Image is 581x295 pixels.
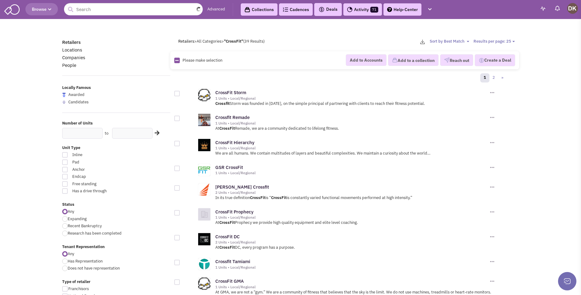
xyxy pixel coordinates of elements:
a: 2 [489,73,498,82]
button: Add to Accounts [346,54,387,66]
div: 1 Units • Local/Regional [215,215,489,220]
img: download-2-24.png [420,40,425,44]
img: Cadences_logo.png [283,7,288,12]
button: Reach out [440,55,473,66]
span: Browse [32,6,51,12]
a: Retailers [62,39,81,45]
a: People [62,62,76,68]
a: Help-Center [383,3,421,16]
label: Tenant Representation [62,244,171,250]
p: At Remade, we are a community dedicated to lifelong fitness. [215,126,496,132]
b: CrossFit [271,195,287,200]
span: Research has been completed [68,231,122,236]
img: locallyfamous-upvote.png [62,100,66,104]
label: Locally Famous [62,85,171,91]
button: Deals [317,6,339,13]
span: Franchisors [68,286,89,291]
b: "CrossFit" [224,39,243,44]
div: Search Nearby [151,129,160,137]
span: Candidates [68,99,89,105]
a: CrossFit Prophecy [215,209,254,215]
a: Collections [241,3,277,16]
span: Has Representation [68,259,103,264]
span: Does not have representation [68,266,120,271]
span: Expanding [68,216,87,221]
b: CrossFit [250,195,266,200]
span: Endcap [68,174,136,180]
div: 1 Units • Local/Regional [215,265,489,270]
a: Activity71 [343,3,382,16]
span: Recent Bankruptcy [68,223,102,228]
a: » [498,73,507,82]
a: CrossFit GMA [215,278,244,284]
label: Status [62,202,171,208]
b: CrossFit [219,245,235,250]
a: Companies [62,55,85,60]
span: Anchor [68,167,136,173]
a: 1 [480,73,489,82]
img: icon-collection-lavender-black.svg [244,7,250,13]
p: We are all humans. We contain multitudes of layers and beautiful complexities. We maintain a curi... [215,151,496,156]
b: CrossFit [219,220,235,225]
a: [PERSON_NAME] Crossfit [215,184,269,190]
span: Please make selection [183,58,222,63]
a: CrossFit Storm [215,90,246,95]
div: 1 Units • Local/Regional [215,170,489,175]
span: Awarded [68,92,85,97]
img: icon-deals.svg [319,6,325,13]
a: CrossFit DC [215,234,240,239]
img: SmartAdmin [4,3,20,15]
button: Create a Deal [475,54,515,67]
span: All Categories (39 Results) [197,39,265,44]
b: Crossfit [215,101,230,106]
label: Number of Units [62,121,171,126]
p: Storm was founded in [DATE], on the simple principal of partnering with clients to reach their fi... [215,101,496,107]
span: Any [68,251,74,256]
b: CrossFit [219,126,235,131]
img: VectorPaper_Plane.png [444,57,450,63]
div: 1 Units • Local/Regional [215,96,489,101]
img: Activity.png [347,7,353,12]
a: Crossfit Tamiami [215,259,250,264]
div: 1 Units • Local/Regional [215,285,489,289]
a: Retailers [178,39,194,44]
div: 1 Units • Local/Regional [215,121,489,126]
a: CrossFit Hierarchy [215,140,255,145]
span: Any [68,209,74,214]
div: 1 Units • Local/Regional [215,146,489,151]
span: Has a drive through [68,188,136,194]
a: Locations [62,47,82,53]
a: Advanced [207,6,225,12]
span: 71 [370,7,378,13]
img: Rectangle.png [174,58,180,63]
span: > [194,39,197,44]
label: Unit Type [62,145,171,151]
img: icon-collection-lavender.png [392,57,398,63]
a: Crossfit Remade [215,114,250,120]
img: locallyfamous-largeicon.png [62,93,66,97]
p: At DC, every program has a purpose. [215,245,496,251]
span: Pad [68,159,136,165]
a: GSR CrossFit [215,164,243,170]
p: At Prophecy we provide high quality equipment and elite level coaching. [215,220,496,226]
span: Deals [319,6,338,12]
span: Free standing [68,181,136,187]
span: Inline [68,152,136,158]
button: Browse [25,3,58,15]
p: In its true definition is “ is constantly varied functional movements performed at high intensity.” [215,195,496,201]
label: to [105,131,108,136]
img: Donnie Keller [567,3,578,14]
a: Cadences [279,3,313,16]
input: Search [64,3,203,15]
button: Add to a collection [388,55,439,66]
label: Type of retailer [62,279,171,285]
span: > [221,39,224,44]
img: help.png [387,7,392,12]
div: 2 Units • Local/Regional [215,190,489,195]
div: 2 Units • Local/Regional [215,240,489,245]
img: Deal-Dollar.png [479,57,484,64]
